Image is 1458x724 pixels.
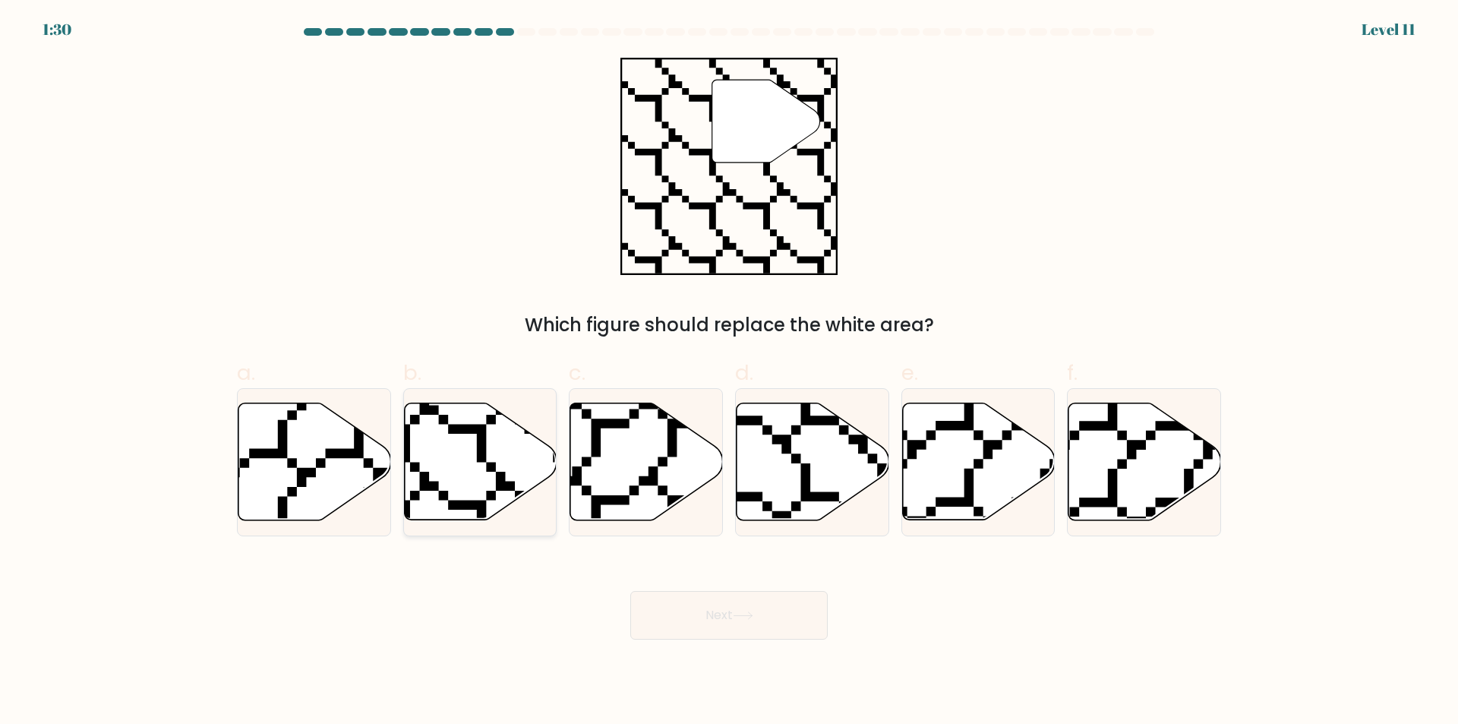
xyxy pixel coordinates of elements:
[1362,18,1415,41] div: Level 11
[712,80,820,163] g: "
[569,358,585,387] span: c.
[403,358,421,387] span: b.
[630,591,828,640] button: Next
[1067,358,1078,387] span: f.
[246,311,1212,339] div: Which figure should replace the white area?
[735,358,753,387] span: d.
[901,358,918,387] span: e.
[237,358,255,387] span: a.
[43,18,71,41] div: 1:30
